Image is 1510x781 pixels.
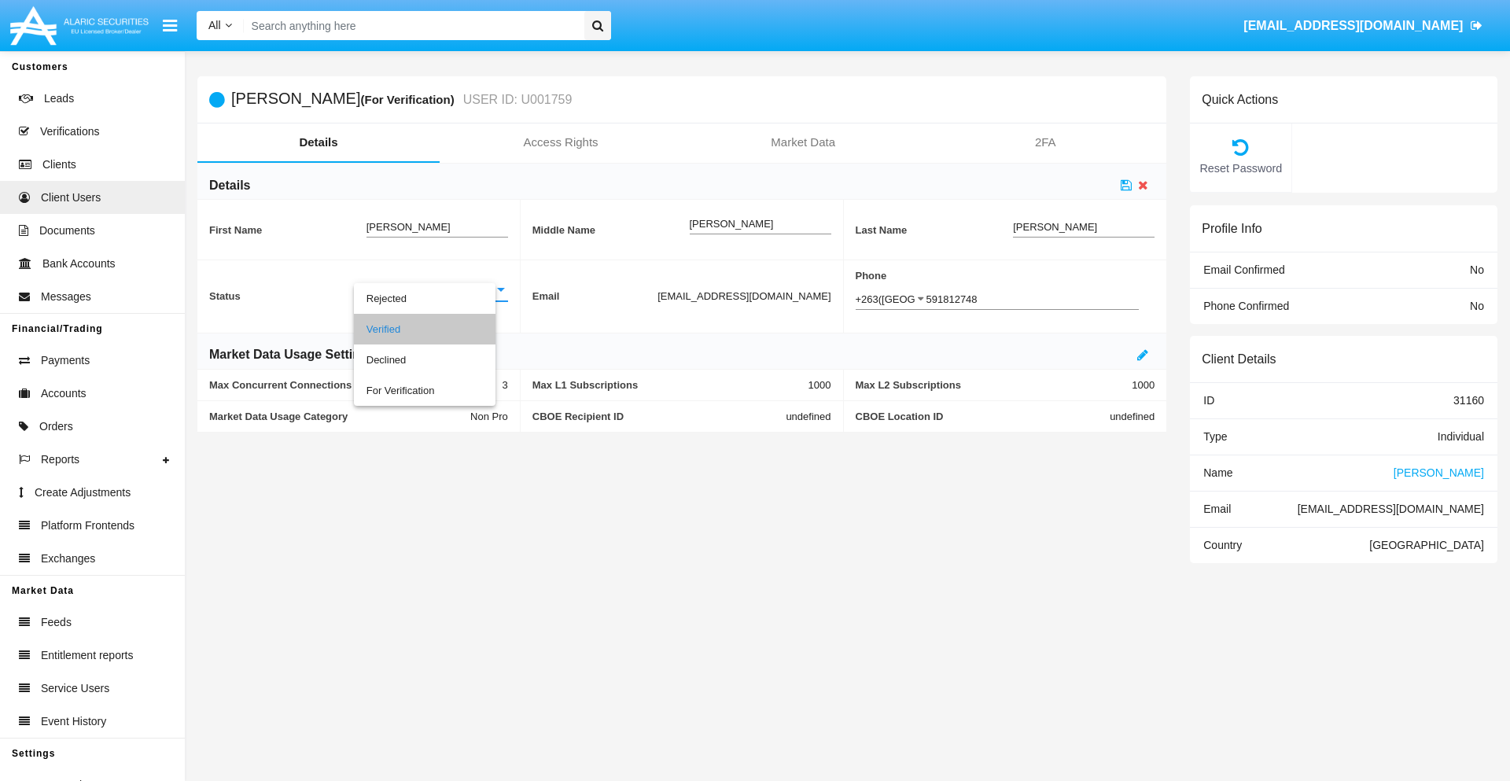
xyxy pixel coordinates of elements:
[503,379,508,391] span: 3
[209,290,366,302] span: Status
[1202,221,1261,236] h6: Profile Info
[209,177,250,194] h6: Details
[40,123,99,140] span: Verifications
[1202,92,1278,107] h6: Quick Actions
[786,411,830,422] span: undefined
[1243,19,1463,32] span: [EMAIL_ADDRESS][DOMAIN_NAME]
[41,518,134,534] span: Platform Frontends
[41,190,101,206] span: Client Users
[231,90,572,109] h5: [PERSON_NAME]
[244,11,579,40] input: Search
[856,379,1132,391] span: Max L2 Subscriptions
[1394,466,1484,479] span: [PERSON_NAME]
[856,411,1110,422] span: CBOE Location ID
[682,123,924,161] a: Market Data
[1203,430,1227,443] span: Type
[532,290,657,302] span: Email
[856,224,1014,236] span: Last Name
[856,270,1155,282] span: Phone
[41,647,134,664] span: Entitlement reports
[1132,379,1155,391] span: 1000
[208,19,221,31] span: All
[209,224,366,236] span: First Name
[41,385,87,402] span: Accounts
[459,94,573,106] small: USER ID: U001759
[209,346,375,363] h6: Market Data Usage Settings
[41,680,109,697] span: Service Users
[8,2,151,49] img: Logo image
[39,418,73,435] span: Orders
[1203,263,1284,276] span: Email Confirmed
[808,379,831,391] span: 1000
[366,284,400,296] span: Verified
[1203,466,1232,479] span: Name
[42,157,76,173] span: Clients
[1236,4,1490,48] a: [EMAIL_ADDRESS][DOMAIN_NAME]
[44,90,74,107] span: Leads
[1453,394,1484,407] span: 31160
[209,411,470,422] span: Market Data Usage Category
[209,379,503,391] span: Max Concurrent Connections
[1198,160,1283,178] span: Reset Password
[42,256,116,272] span: Bank Accounts
[440,123,682,161] a: Access Rights
[1438,430,1484,443] span: Individual
[41,614,72,631] span: Feeds
[1203,503,1231,515] span: Email
[41,713,106,730] span: Event History
[532,411,786,422] span: CBOE Recipient ID
[41,352,90,369] span: Payments
[35,484,131,501] span: Create Adjustments
[532,379,808,391] span: Max L1 Subscriptions
[1369,539,1484,551] span: [GEOGRAPHIC_DATA]
[197,123,440,161] a: Details
[1202,352,1276,367] h6: Client Details
[1470,263,1484,276] span: No
[1203,539,1242,551] span: Country
[197,17,244,34] a: All
[39,223,95,239] span: Documents
[41,551,95,567] span: Exchanges
[41,289,91,305] span: Messages
[1203,394,1214,407] span: ID
[1470,300,1484,312] span: No
[532,224,690,236] span: Middle Name
[1298,503,1484,515] span: [EMAIL_ADDRESS][DOMAIN_NAME]
[360,90,459,109] div: (For Verification)
[657,290,830,302] span: [EMAIL_ADDRESS][DOMAIN_NAME]
[1203,300,1289,312] span: Phone Confirmed
[1110,411,1155,422] span: undefined
[924,123,1166,161] a: 2FA
[41,451,79,468] span: Reports
[470,411,508,422] span: Non Pro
